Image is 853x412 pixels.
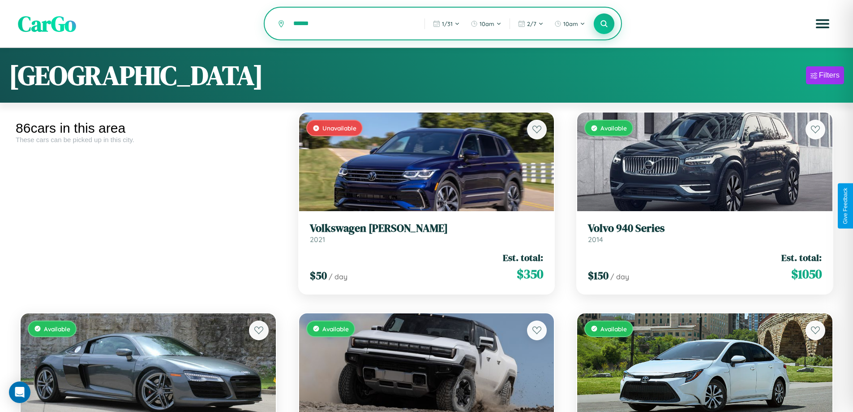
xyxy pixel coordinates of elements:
[610,272,629,281] span: / day
[842,188,849,224] div: Give Feedback
[429,17,464,31] button: 1/31
[600,325,627,333] span: Available
[18,9,76,39] span: CarGo
[514,17,548,31] button: 2/7
[310,268,327,283] span: $ 50
[16,121,281,136] div: 86 cars in this area
[310,222,544,235] h3: Volkswagen [PERSON_NAME]
[322,325,349,333] span: Available
[527,20,536,27] span: 2 / 7
[466,17,506,31] button: 10am
[322,124,356,132] span: Unavailable
[810,11,835,36] button: Open menu
[781,251,822,264] span: Est. total:
[310,235,325,244] span: 2021
[600,124,627,132] span: Available
[9,57,263,94] h1: [GEOGRAPHIC_DATA]
[588,222,822,244] a: Volvo 940 Series2014
[588,222,822,235] h3: Volvo 940 Series
[44,325,70,333] span: Available
[480,20,494,27] span: 10am
[310,222,544,244] a: Volkswagen [PERSON_NAME]2021
[806,66,844,84] button: Filters
[503,251,543,264] span: Est. total:
[442,20,453,27] span: 1 / 31
[517,265,543,283] span: $ 350
[550,17,590,31] button: 10am
[563,20,578,27] span: 10am
[791,265,822,283] span: $ 1050
[819,71,840,80] div: Filters
[16,136,281,143] div: These cars can be picked up in this city.
[9,382,30,403] div: Open Intercom Messenger
[329,272,347,281] span: / day
[588,268,609,283] span: $ 150
[588,235,603,244] span: 2014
